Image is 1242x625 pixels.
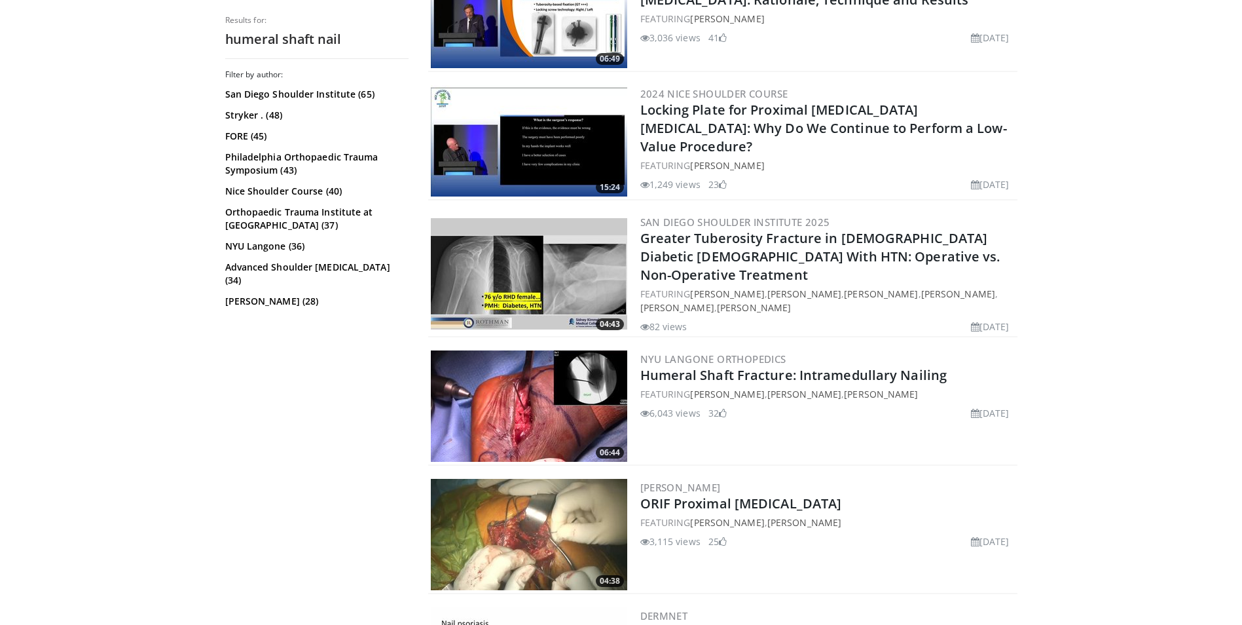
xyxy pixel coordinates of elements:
span: 04:43 [596,318,624,330]
li: [DATE] [971,320,1010,333]
p: Results for: [225,15,409,26]
h2: humeral shaft nail [225,31,409,48]
a: [PERSON_NAME] [844,388,918,400]
a: Nice Shoulder Course (40) [225,185,405,198]
a: [PERSON_NAME] (28) [225,295,405,308]
div: FEATURING , , [640,387,1015,401]
li: [DATE] [971,535,1010,548]
a: [PERSON_NAME] [717,301,791,314]
a: 2024 Nice Shoulder Course [640,87,788,100]
a: [PERSON_NAME] [690,516,764,529]
li: 3,036 views [640,31,701,45]
a: 15:24 [431,85,627,197]
a: FORE (45) [225,130,405,143]
a: 04:43 [431,218,627,330]
li: [DATE] [971,178,1010,191]
div: FEATURING , [640,516,1015,529]
a: San Diego Shoulder Institute 2025 [640,216,830,229]
a: Locking Plate for Proximal [MEDICAL_DATA] [MEDICAL_DATA]: Why Do We Continue to Perform a Low-Val... [640,101,1007,155]
li: [DATE] [971,406,1010,420]
img: Vx8lr-LI9TPdNKgn4xMDoxOm1xO1xPzH.300x170_q85_crop-smart_upscale.jpg [431,350,627,462]
span: 06:44 [596,447,624,459]
a: [PERSON_NAME] [640,481,721,494]
a: [PERSON_NAME] [690,159,764,172]
a: [PERSON_NAME] [767,516,841,529]
a: [PERSON_NAME] [767,388,841,400]
span: 15:24 [596,181,624,193]
a: NYU Langone (36) [225,240,405,253]
a: [PERSON_NAME] [921,288,995,300]
div: FEATURING [640,159,1015,172]
img: 6d780266-ef84-4600-a85f-1afd2a1b1501.300x170_q85_crop-smart_upscale.jpg [431,218,627,330]
div: FEATURING , , , , , [640,287,1015,314]
a: [PERSON_NAME] [690,288,764,300]
li: 32 [708,406,727,420]
span: 04:38 [596,575,624,587]
a: Philadelphia Orthopaedic Trauma Symposium (43) [225,151,405,177]
li: [DATE] [971,31,1010,45]
a: ORIF Proximal [MEDICAL_DATA] [640,495,842,512]
h3: Filter by author: [225,69,409,80]
a: NYU Langone Orthopedics [640,352,786,366]
a: San Diego Shoulder Institute (65) [225,88,405,101]
li: 82 views [640,320,687,333]
li: 23 [708,178,727,191]
a: Greater Tuberosity Fracture in [DEMOGRAPHIC_DATA] Diabetic [DEMOGRAPHIC_DATA] With HTN: Operative... [640,229,1000,284]
a: 04:38 [431,479,627,590]
a: 06:44 [431,350,627,462]
a: Humeral Shaft Fracture: Intramedullary Nailing [640,366,947,384]
li: 41 [708,31,727,45]
a: [PERSON_NAME] [690,12,764,25]
a: [PERSON_NAME] [690,388,764,400]
div: FEATURING [640,12,1015,26]
a: Orthopaedic Trauma Institute at [GEOGRAPHIC_DATA] (37) [225,206,405,232]
img: 639defa5-d648-44f5-9eec-45e08713bfd3.300x170_q85_crop-smart_upscale.jpg [431,85,627,197]
li: 6,043 views [640,406,701,420]
span: 06:49 [596,53,624,65]
a: DermNet [640,609,688,622]
a: Stryker . (48) [225,109,405,122]
li: 25 [708,535,727,548]
li: 3,115 views [640,535,701,548]
a: [PERSON_NAME] [844,288,918,300]
img: 5f0002a1-9436-4b80-9a5d-3af8087f73e7.300x170_q85_crop-smart_upscale.jpg [431,479,627,590]
a: [PERSON_NAME] [640,301,714,314]
a: Advanced Shoulder [MEDICAL_DATA] (34) [225,261,405,287]
li: 1,249 views [640,178,701,191]
a: [PERSON_NAME] [767,288,841,300]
